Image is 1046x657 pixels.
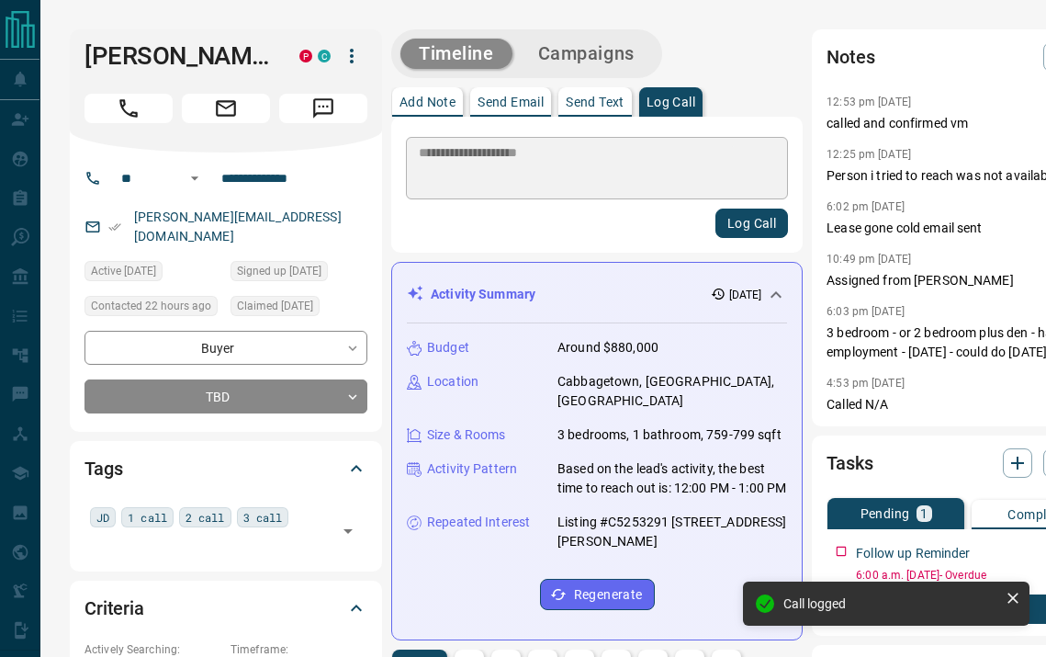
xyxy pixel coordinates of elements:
p: Log Call [647,96,695,108]
p: 4:53 pm [DATE] [827,377,905,390]
p: Listing #C5253291 [STREET_ADDRESS][PERSON_NAME] [557,513,787,551]
span: Signed up [DATE] [237,262,321,280]
div: Buyer [84,331,367,365]
p: 10:49 pm [DATE] [827,253,911,266]
button: Timeline [400,39,512,69]
p: 12:25 pm [DATE] [827,148,911,161]
h1: [PERSON_NAME] [84,41,272,71]
div: Tags [84,447,367,491]
div: Mon Jul 28 2025 [84,261,221,287]
p: Pending [860,507,910,520]
p: Follow up Reminder [856,544,970,563]
h2: Notes [827,42,874,72]
p: Send Text [566,96,624,108]
p: Based on the lead's activity, the best time to reach out is: 12:00 PM - 1:00 PM [557,459,787,498]
p: Location [427,372,478,391]
p: Around $880,000 [557,338,658,357]
div: Thu Jul 24 2025 [231,296,367,322]
p: Activity Pattern [427,459,517,479]
button: Open [184,167,206,189]
svg: Email Verified [108,221,121,233]
span: Message [279,94,367,123]
div: property.ca [299,50,312,62]
p: Repeated Interest [427,513,530,532]
span: 3 call [243,508,283,527]
h2: Tags [84,454,122,483]
span: Contacted 22 hours ago [91,297,211,315]
div: TBD [84,379,367,413]
div: Criteria [84,586,367,630]
p: 6:02 pm [DATE] [827,200,905,213]
span: Email [182,94,270,123]
p: Add Note [399,96,456,108]
h2: Tasks [827,448,872,478]
p: 12:53 pm [DATE] [827,96,911,108]
p: Activity Summary [431,285,535,304]
p: Budget [427,338,469,357]
span: JD [96,508,109,527]
button: Open [335,518,361,544]
span: Call [84,94,173,123]
a: [PERSON_NAME][EMAIL_ADDRESS][DOMAIN_NAME] [134,210,342,244]
span: Active [DATE] [91,262,156,280]
button: Campaigns [520,39,653,69]
span: 2 call [186,508,225,527]
div: Fri Mar 13 2020 [231,261,367,287]
h2: Criteria [84,594,144,623]
p: Cabbagetown, [GEOGRAPHIC_DATA], [GEOGRAPHIC_DATA] [557,372,787,411]
span: 1 call [128,508,167,527]
button: Log Call [715,209,788,238]
button: Regenerate [540,579,655,610]
p: 6:03 pm [DATE] [827,305,905,318]
span: Claimed [DATE] [237,297,313,315]
div: condos.ca [318,50,331,62]
div: Activity Summary[DATE] [407,278,787,312]
p: Send Email [478,96,544,108]
p: [DATE] [729,287,762,303]
div: Call logged [783,596,998,611]
p: Size & Rooms [427,425,506,445]
div: Wed Aug 13 2025 [84,296,221,322]
p: 1 [920,507,928,520]
p: 3 bedrooms, 1 bathroom, 759-799 sqft [557,425,782,445]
